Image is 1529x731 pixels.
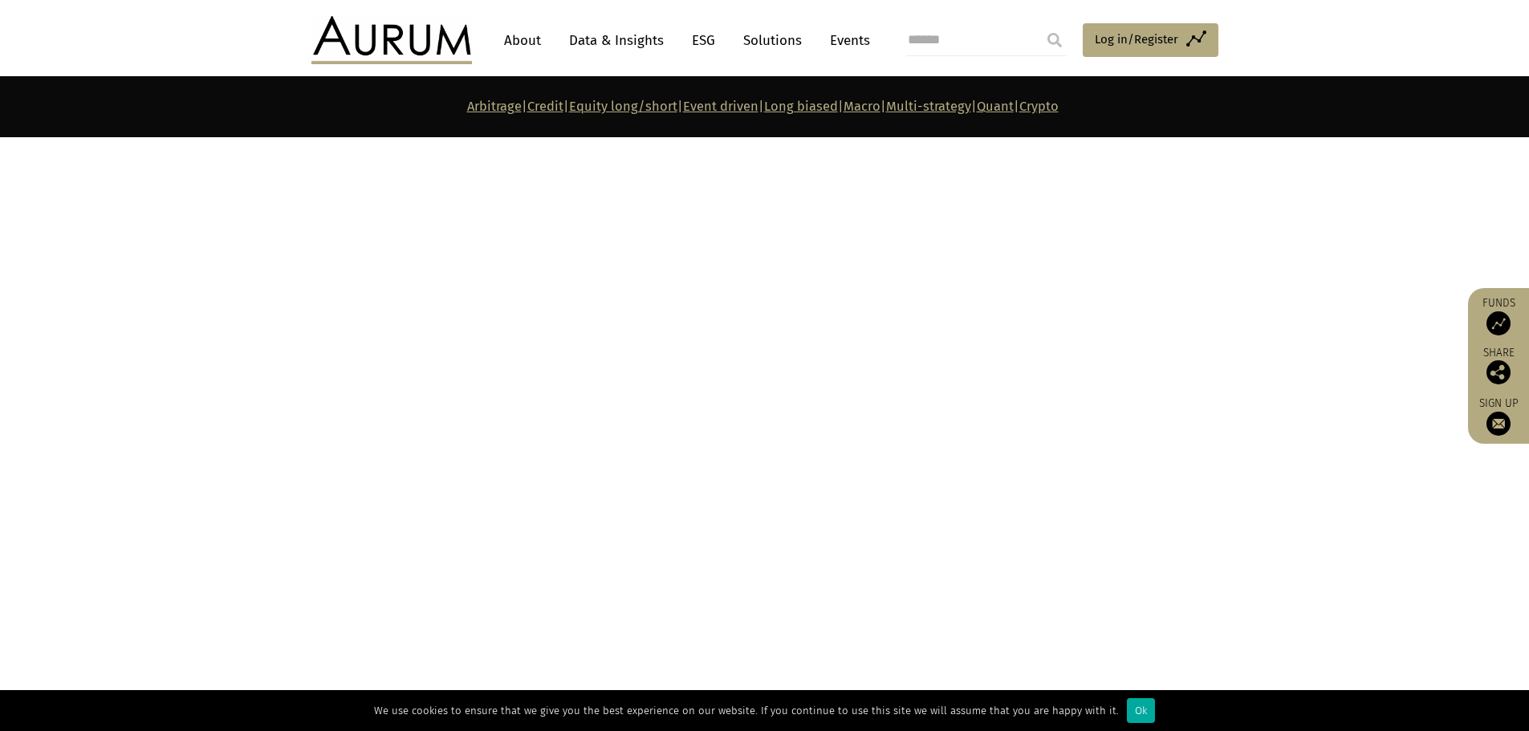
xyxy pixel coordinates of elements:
[683,99,758,114] a: Event driven
[527,99,563,114] a: Credit
[886,99,971,114] a: Multi-strategy
[684,26,723,55] a: ESG
[844,99,880,114] a: Macro
[1127,698,1155,723] div: Ok
[977,99,1014,114] a: Quant
[1476,347,1521,384] div: Share
[467,99,1059,114] strong: | | | | | | | |
[1486,311,1511,335] img: Access Funds
[735,26,810,55] a: Solutions
[822,26,870,55] a: Events
[496,26,549,55] a: About
[311,16,472,64] img: Aurum
[467,99,522,114] a: Arbitrage
[1476,296,1521,335] a: Funds
[1019,99,1059,114] a: Crypto
[764,99,838,114] a: Long biased
[1476,396,1521,436] a: Sign up
[1486,360,1511,384] img: Share this post
[1039,24,1071,56] input: Submit
[1095,30,1178,49] span: Log in/Register
[569,99,677,114] a: Equity long/short
[1486,412,1511,436] img: Sign up to our newsletter
[561,26,672,55] a: Data & Insights
[1083,23,1218,57] a: Log in/Register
